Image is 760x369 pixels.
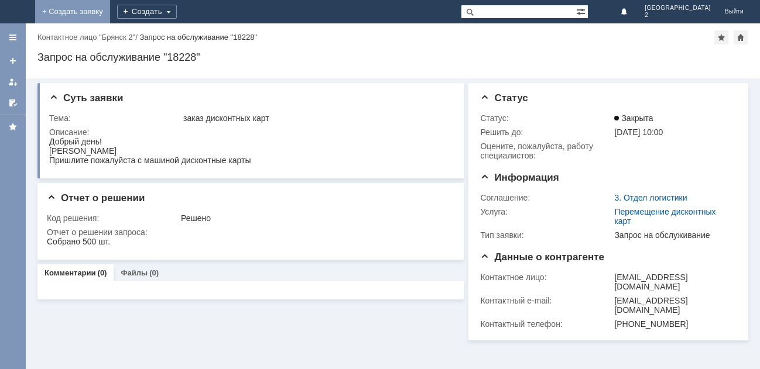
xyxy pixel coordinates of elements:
div: Запрос на обслуживание "18228" [139,33,257,42]
span: Информация [480,172,559,183]
a: Создать заявку [4,51,22,70]
div: Тип заявки: [480,230,612,240]
span: [DATE] 10:00 [614,127,663,137]
div: Решено [181,213,448,223]
div: Статус: [480,113,612,123]
span: 2 [645,12,711,19]
span: Статус [480,92,528,104]
div: Соглашение: [480,193,612,202]
div: Запрос на обслуживание "18228" [37,51,748,63]
div: Создать [117,5,177,19]
div: Сделать домашней страницей [734,30,748,44]
span: Отчет о решении [47,192,145,204]
div: Добавить в избранное [714,30,728,44]
a: Перемещение дисконтных карт [614,207,716,226]
a: Мои заявки [4,73,22,91]
a: Мои согласования [4,94,22,112]
div: / [37,33,139,42]
a: Контактное лицо "Брянск 2" [37,33,135,42]
div: Описание: [49,127,450,137]
a: Файлы [121,268,148,277]
div: (0) [149,268,159,277]
a: 3. Отдел логистики [614,193,687,202]
a: Комментарии [44,268,96,277]
div: заказ дисконтных карт [183,113,448,123]
div: Запрос на обслуживание [614,230,731,240]
div: [EMAIL_ADDRESS][DOMAIN_NAME] [614,273,731,291]
span: Данные о контрагенте [480,251,604,263]
div: (0) [98,268,107,277]
div: Контактный телефон: [480,319,612,329]
span: Суть заявки [49,92,123,104]
div: Тема: [49,113,181,123]
div: [EMAIL_ADDRESS][DOMAIN_NAME] [614,296,731,315]
div: Oцените, пожалуйста, работу специалистов: [480,142,612,160]
div: Услуга: [480,207,612,216]
span: Расширенный поиск [576,5,588,16]
div: Решить до: [480,127,612,137]
div: [PHONE_NUMBER] [614,319,731,329]
div: Контактное лицо: [480,273,612,282]
span: Закрыта [614,113,653,123]
div: Контактный e-mail: [480,296,612,305]
div: Код решения: [47,213,179,223]
span: [GEOGRAPHIC_DATA] [645,5,711,12]
div: Отчет о решении запроса: [47,227,450,237]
